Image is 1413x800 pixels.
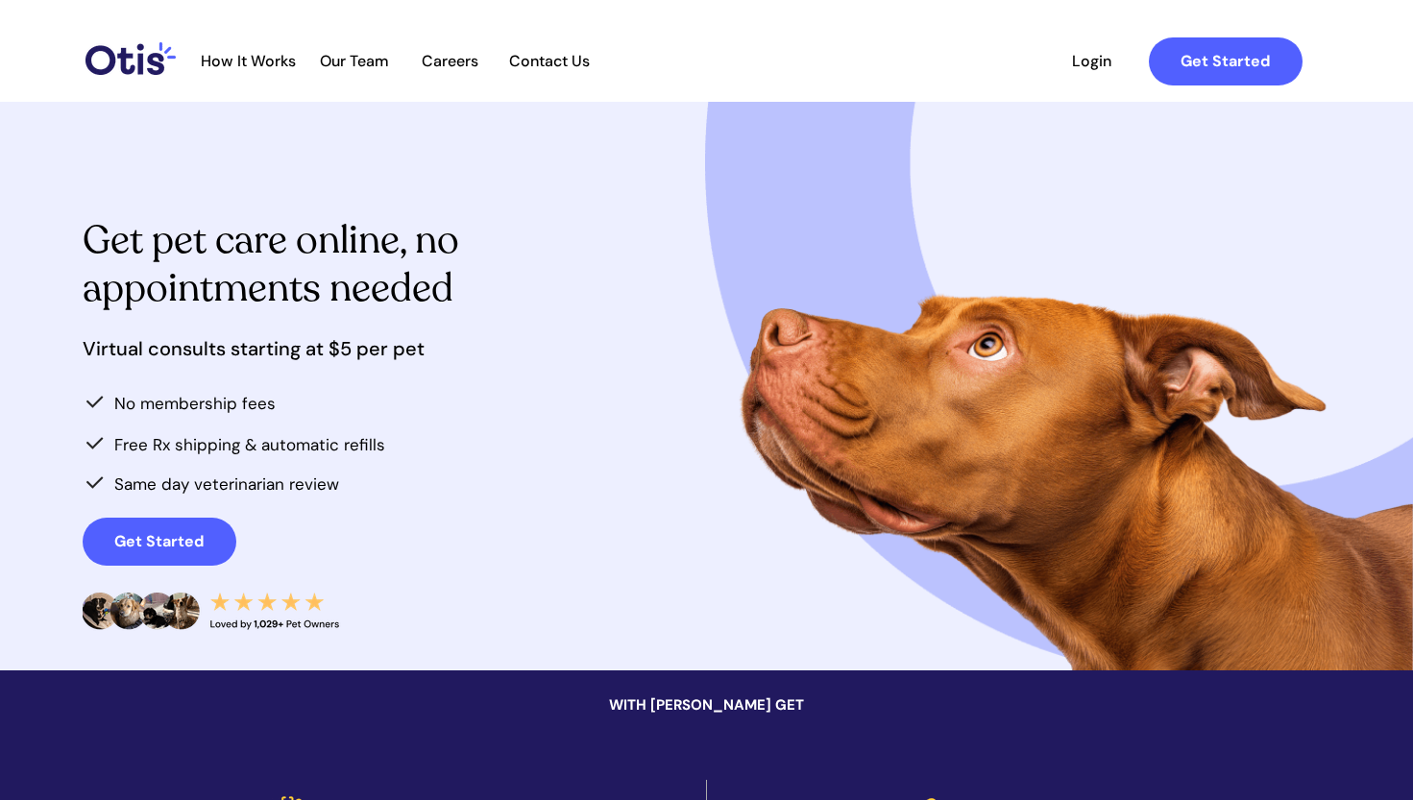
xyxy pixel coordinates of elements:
span: How It Works [191,52,305,70]
span: WITH [PERSON_NAME] GET [609,695,804,715]
strong: Get Started [114,531,204,551]
span: Our Team [307,52,402,70]
strong: Get Started [1181,51,1270,71]
a: Get Started [1149,37,1303,85]
span: Virtual consults starting at $5 per pet [83,336,425,361]
a: Login [1048,37,1136,85]
span: Free Rx shipping & automatic refills [114,434,385,455]
a: Our Team [307,52,402,71]
span: No membership fees [114,393,276,414]
span: Contact Us [499,52,600,70]
a: Careers [403,52,498,71]
a: Contact Us [499,52,600,71]
a: Get Started [83,518,236,566]
a: How It Works [191,52,305,71]
span: Same day veterinarian review [114,473,339,495]
span: Login [1048,52,1136,70]
span: Get pet care online, no appointments needed [83,214,459,314]
span: Careers [403,52,498,70]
